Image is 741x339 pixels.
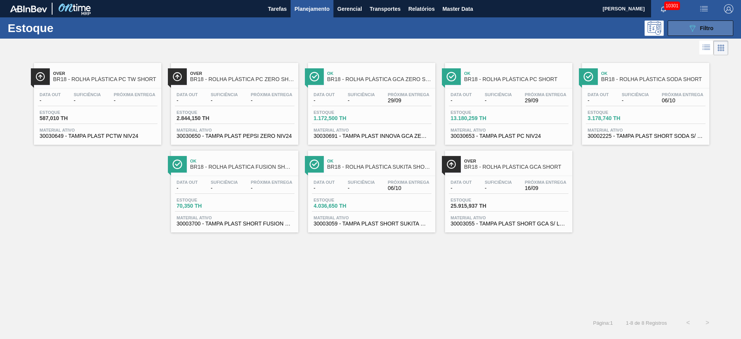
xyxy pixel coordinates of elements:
span: BR18 - ROLHA PLÁSTICA PC ZERO SHORT [190,76,294,82]
img: Logout [724,4,733,14]
span: - [588,98,609,103]
span: Próxima Entrega [388,92,430,97]
span: Material ativo [177,128,293,132]
span: Suficiência [485,92,512,97]
span: Gerencial [337,4,362,14]
span: Data out [314,92,335,97]
a: ÍconeOkBR18 - ROLHA PLÁSTICA SODA SHORTData out-Suficiência-Próxima Entrega06/10Estoque3.178,740 ... [576,57,713,145]
span: - [314,98,335,103]
button: Filtro [668,20,733,36]
span: Próxima Entrega [251,180,293,185]
span: Data out [314,180,335,185]
span: - [451,98,472,103]
span: 30003055 - TAMPA PLAST SHORT GCA S/ LINER [451,221,567,227]
span: 30030650 - TAMPA PLAST PEPSI ZERO NIV24 [177,133,293,139]
span: - [348,98,375,103]
span: - [177,185,198,191]
a: ÍconeOkBR18 - ROLHA PLÁSTICA FUSION SHORTData out-Suficiência-Próxima Entrega-Estoque70,350 THMat... [165,145,302,232]
span: 13.180,259 TH [451,115,505,121]
span: - [485,185,512,191]
span: - [40,98,61,103]
span: Ok [464,71,568,76]
span: 29/09 [525,98,567,103]
span: Estoque [40,110,94,115]
span: Estoque [451,198,505,202]
img: userActions [699,4,709,14]
span: 30030649 - TAMPA PLAST PCTW NIV24 [40,133,156,139]
span: Próxima Entrega [525,92,567,97]
span: 4.036,650 TH [314,203,368,209]
span: BR18 - ROLHA PLÁSTICA PC TW SHORT [53,76,157,82]
span: Data out [451,92,472,97]
span: Data out [588,92,609,97]
span: Ok [327,71,431,76]
span: - [114,98,156,103]
span: Suficiência [348,92,375,97]
span: 30030653 - TAMPA PLAST PC NIV24 [451,133,567,139]
span: Suficiência [74,92,101,97]
span: - [251,98,293,103]
span: 29/09 [388,98,430,103]
span: - [211,185,238,191]
span: - [485,98,512,103]
span: - [177,98,198,103]
span: Estoque [177,198,231,202]
span: Próxima Entrega [525,180,567,185]
span: Material ativo [314,128,430,132]
span: Suficiência [211,92,238,97]
span: 16/09 [525,185,567,191]
span: BR18 - ROLHA PLÁSTICA SUKITA SHORT [327,164,431,170]
button: Notificações [651,3,676,14]
span: 30002225 - TAMPA PLAST SHORT SODA S/ LINER NIV21 [588,133,704,139]
span: 70,350 TH [177,203,231,209]
span: Filtro [700,25,714,31]
span: 06/10 [388,185,430,191]
span: Data out [177,92,198,97]
span: BR18 - ROLHA PLÁSTICA FUSION SHORT [190,164,294,170]
span: Material ativo [451,215,567,220]
div: Visão em Cards [714,41,728,55]
span: Over [190,71,294,76]
span: Ok [190,159,294,163]
span: BR18 - ROLHA PLÁSTICA GCA SHORT [464,164,568,170]
img: Ícone [173,159,182,169]
span: Material ativo [177,215,293,220]
a: ÍconeOverBR18 - ROLHA PLÁSTICA PC ZERO SHORTData out-Suficiência-Próxima Entrega-Estoque2.844,150... [165,57,302,145]
span: Transportes [370,4,401,14]
span: Estoque [451,110,505,115]
span: Over [53,71,157,76]
span: 30003059 - TAMPA PLAST SHORT SUKITA S/ LINER [314,221,430,227]
button: > [698,313,717,332]
img: Ícone [447,72,456,81]
span: Planejamento [294,4,330,14]
div: Visão em Lista [699,41,714,55]
span: 2.844,150 TH [177,115,231,121]
button: < [678,313,698,332]
span: Próxima Entrega [114,92,156,97]
span: Material ativo [588,128,704,132]
span: 587,010 TH [40,115,94,121]
span: Relatórios [408,4,435,14]
span: BR18 - ROLHA PLÁSTICA GCA ZERO SHORT [327,76,431,82]
span: Data out [177,180,198,185]
span: Próxima Entrega [251,92,293,97]
span: Suficiência [485,180,512,185]
span: 1.172,500 TH [314,115,368,121]
span: Ok [327,159,431,163]
span: BR18 - ROLHA PLÁSTICA SODA SHORT [601,76,705,82]
span: 30003700 - TAMPA PLAST SHORT FUSION S LINER DECOR [177,221,293,227]
span: Data out [40,92,61,97]
span: Suficiência [622,92,649,97]
span: Data out [451,180,472,185]
a: ÍconeOverBR18 - ROLHA PLÁSTICA GCA SHORTData out-Suficiência-Próxima Entrega16/09Estoque25.915,93... [439,145,576,232]
img: Ícone [36,72,45,81]
span: 30030691 - TAMPA PLAST INNOVA GCA ZERO NIV24 [314,133,430,139]
span: 10301 [664,2,680,10]
a: ÍconeOverBR18 - ROLHA PLÁSTICA PC TW SHORTData out-Suficiência-Próxima Entrega-Estoque587,010 THM... [28,57,165,145]
span: - [314,185,335,191]
a: ÍconeOkBR18 - ROLHA PLÁSTICA SUKITA SHORTData out-Suficiência-Próxima Entrega06/10Estoque4.036,65... [302,145,439,232]
span: - [211,98,238,103]
span: Suficiência [348,180,375,185]
span: Material ativo [314,215,430,220]
span: 1 - 8 de 8 Registros [624,320,667,326]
